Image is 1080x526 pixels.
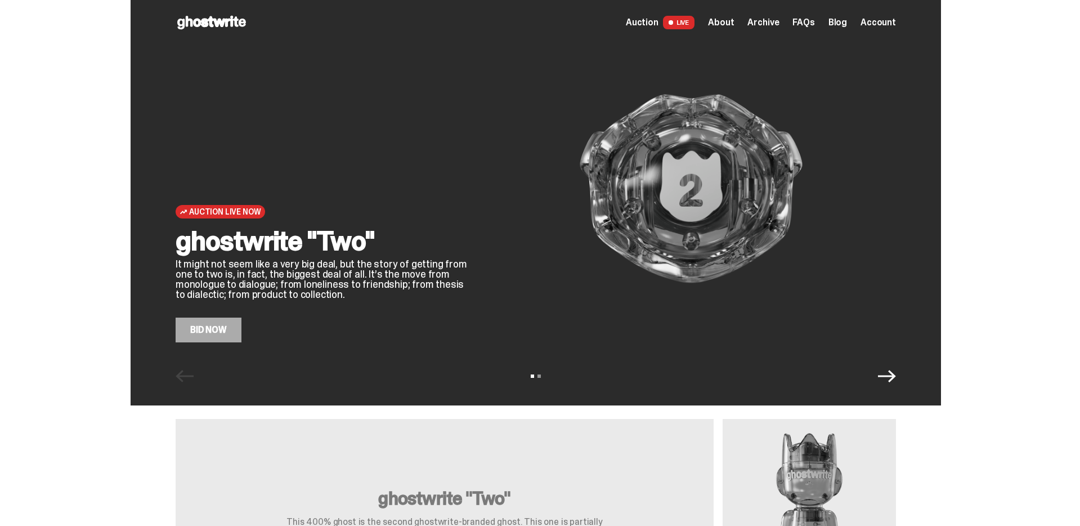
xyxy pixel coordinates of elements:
button: View slide 1 [531,375,534,378]
h3: ghostwrite "Two" [265,489,625,507]
span: Auction [626,18,658,27]
a: Blog [828,18,847,27]
a: About [708,18,734,27]
span: Auction Live Now [189,207,261,216]
a: Account [861,18,896,27]
a: Auction LIVE [626,16,694,29]
h2: ghostwrite "Two" [176,228,468,255]
span: LIVE [663,16,695,29]
a: Bid Now [176,318,241,342]
a: Archive [747,18,779,27]
button: Next [878,367,896,385]
p: It might not seem like a very big deal, but the story of getting from one to two is, in fact, the... [176,259,468,300]
a: FAQs [792,18,814,27]
img: ghostwrite "Two" [486,35,896,342]
button: View slide 2 [537,375,541,378]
